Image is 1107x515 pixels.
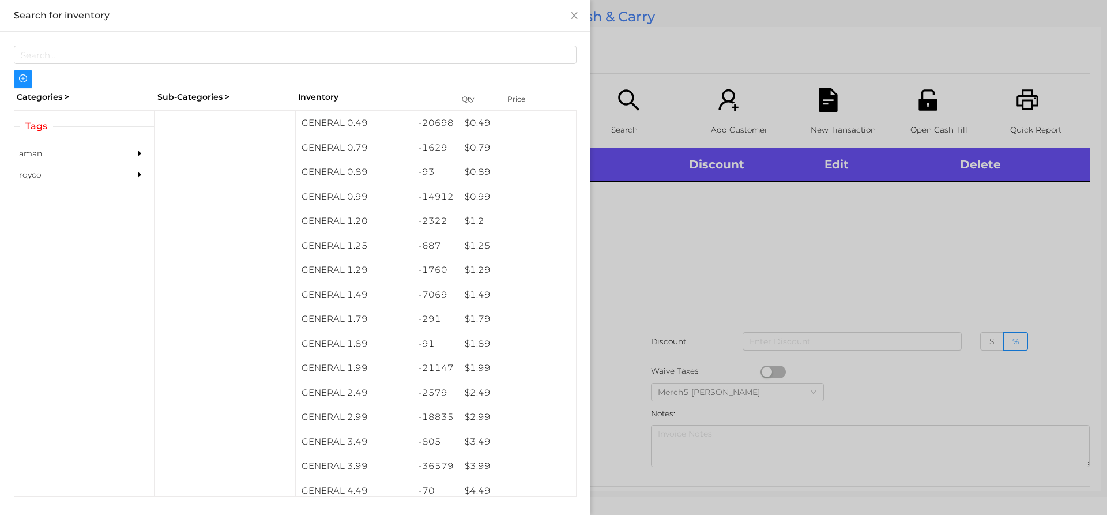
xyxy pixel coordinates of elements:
[413,332,460,356] div: -91
[296,381,413,405] div: GENERAL 2.49
[296,430,413,454] div: GENERAL 3.49
[296,258,413,283] div: GENERAL 1.29
[296,454,413,479] div: GENERAL 3.99
[296,136,413,160] div: GENERAL 0.79
[14,46,577,64] input: Search...
[135,171,144,179] i: icon: caret-right
[504,91,551,107] div: Price
[296,356,413,381] div: GENERAL 1.99
[296,234,413,258] div: GENERAL 1.25
[413,454,460,479] div: -36579
[296,111,413,136] div: GENERAL 0.49
[413,185,460,209] div: -14912
[459,430,576,454] div: $ 3.49
[459,381,576,405] div: $ 2.49
[459,91,494,107] div: Qty
[413,405,460,430] div: -18835
[296,209,413,234] div: GENERAL 1.20
[296,185,413,209] div: GENERAL 0.99
[413,209,460,234] div: -2322
[459,332,576,356] div: $ 1.89
[459,454,576,479] div: $ 3.99
[459,185,576,209] div: $ 0.99
[570,11,579,20] i: icon: close
[459,136,576,160] div: $ 0.79
[14,143,119,164] div: aman
[413,307,460,332] div: -291
[459,111,576,136] div: $ 0.49
[413,111,460,136] div: -20698
[14,70,32,88] button: icon: plus-circle
[459,160,576,185] div: $ 0.89
[459,479,576,503] div: $ 4.49
[296,160,413,185] div: GENERAL 0.89
[413,258,460,283] div: -1760
[413,160,460,185] div: -93
[296,405,413,430] div: GENERAL 2.99
[459,234,576,258] div: $ 1.25
[413,136,460,160] div: -1629
[296,283,413,307] div: GENERAL 1.49
[413,479,460,503] div: -70
[459,258,576,283] div: $ 1.29
[459,405,576,430] div: $ 2.99
[459,283,576,307] div: $ 1.49
[459,356,576,381] div: $ 1.99
[14,164,119,186] div: royco
[413,356,460,381] div: -21147
[413,430,460,454] div: -805
[413,381,460,405] div: -2579
[298,91,447,103] div: Inventory
[459,307,576,332] div: $ 1.79
[459,209,576,234] div: $ 1.2
[14,88,155,106] div: Categories >
[296,332,413,356] div: GENERAL 1.89
[413,283,460,307] div: -7069
[155,88,295,106] div: Sub-Categories >
[296,479,413,503] div: GENERAL 4.49
[135,149,144,157] i: icon: caret-right
[413,234,460,258] div: -687
[14,9,577,22] div: Search for inventory
[20,119,53,133] span: Tags
[296,307,413,332] div: GENERAL 1.79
